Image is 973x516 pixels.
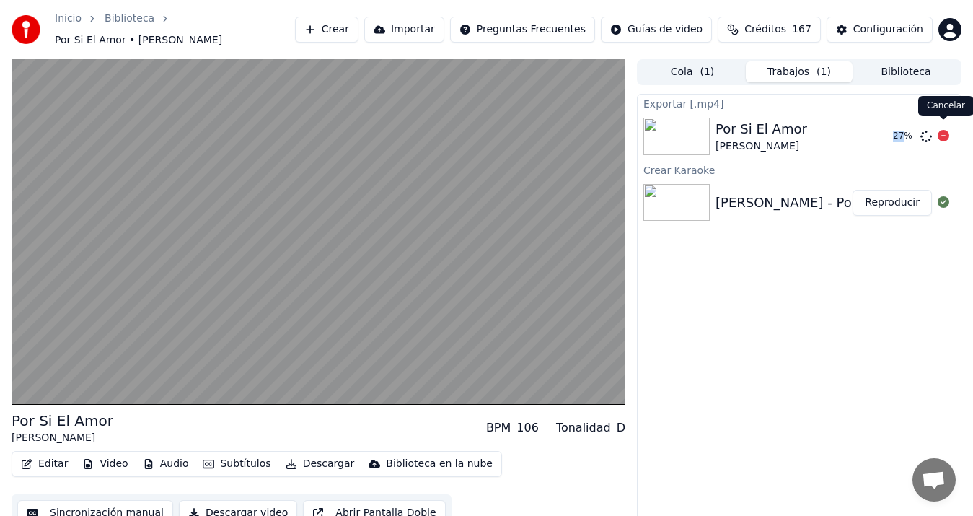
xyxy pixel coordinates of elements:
button: Editar [15,454,74,474]
button: Audio [137,454,195,474]
div: 106 [516,419,539,437]
button: Preguntas Frecuentes [450,17,595,43]
button: Créditos167 [718,17,821,43]
nav: breadcrumb [55,12,295,48]
span: 167 [792,22,811,37]
div: Exportar [.mp4] [638,95,961,112]
div: BPM [486,419,511,437]
span: Por Si El Amor • [PERSON_NAME] [55,33,222,48]
button: Subtítulos [197,454,276,474]
div: Crear Karaoke [638,161,961,178]
div: [PERSON_NAME] [716,139,807,154]
button: Reproducir [853,190,932,216]
button: Cola [639,61,746,82]
a: Chat abierto [912,458,956,502]
div: [PERSON_NAME] - Por Si El Amor [716,193,928,213]
a: Biblioteca [105,12,154,26]
button: Trabajos [746,61,853,82]
div: 27 % [893,131,915,142]
div: Configuración [853,22,923,37]
div: [PERSON_NAME] [12,431,113,445]
span: ( 1 ) [816,65,831,79]
button: Crear [295,17,358,43]
span: ( 1 ) [700,65,714,79]
button: Biblioteca [853,61,959,82]
div: Biblioteca en la nube [386,457,493,471]
button: Descargar [280,454,361,474]
button: Guías de video [601,17,712,43]
button: Video [76,454,133,474]
div: Por Si El Amor [12,411,113,431]
img: youka [12,15,40,44]
div: Por Si El Amor [716,119,807,139]
button: Importar [364,17,444,43]
a: Inicio [55,12,82,26]
div: D [617,419,625,437]
button: Configuración [827,17,933,43]
div: Tonalidad [556,419,611,437]
span: Créditos [744,22,786,37]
